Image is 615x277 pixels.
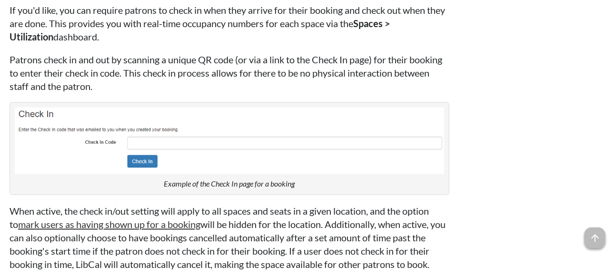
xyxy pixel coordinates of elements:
[15,108,444,174] img: the check in page
[10,53,449,93] p: Patrons check in and out by scanning a unique QR code (or via a link to the Check In page) for th...
[585,228,605,240] a: arrow_upward
[164,179,295,189] figcaption: Example of the Check In page for a booking
[18,219,200,230] a: mark users as having shown up for a booking
[585,228,605,248] span: arrow_upward
[10,3,449,43] p: If you'd like, you can require patrons to check in when they arrive for their booking and check o...
[10,205,449,271] p: When active, the check in/out setting will apply to all spaces and seats in a given location, and...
